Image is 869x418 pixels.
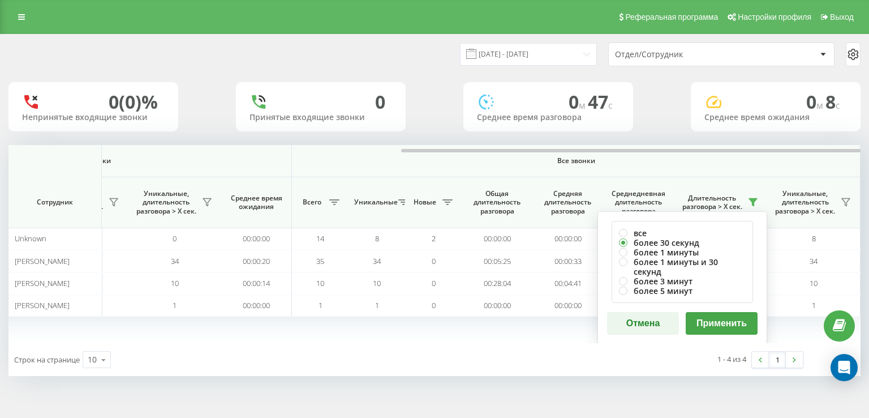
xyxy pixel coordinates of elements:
[432,233,436,244] span: 2
[375,300,379,310] span: 1
[134,189,199,216] span: Уникальные, длительность разговора > Х сек.
[830,12,854,22] span: Выход
[249,113,392,122] div: Принятые входящие звонки
[612,189,665,216] span: Среднедневная длительность разговора
[432,278,436,288] span: 0
[532,250,603,272] td: 00:00:33
[619,228,746,238] label: все
[316,278,324,288] span: 10
[541,189,595,216] span: Средняя длительность разговора
[221,295,292,317] td: 00:00:00
[812,300,816,310] span: 1
[373,278,381,288] span: 10
[625,12,718,22] span: Реферальная программа
[373,256,381,266] span: 34
[812,233,816,244] span: 8
[319,300,322,310] span: 1
[579,99,588,112] span: м
[171,256,179,266] span: 34
[432,300,436,310] span: 0
[588,89,613,114] span: 47
[432,256,436,266] span: 0
[230,194,283,211] span: Среднее время ожидания
[686,312,758,335] button: Применить
[704,113,847,122] div: Среднее время ожидания
[607,312,679,335] button: Отмена
[619,276,746,286] label: более 3 минут
[15,278,70,288] span: [PERSON_NAME]
[88,354,97,365] div: 10
[462,272,532,295] td: 00:28:04
[619,238,746,248] label: более 30 секунд
[22,113,165,122] div: Непринятые входящие звонки
[470,189,524,216] span: Общая длительность разговора
[221,250,292,272] td: 00:00:20
[18,198,92,207] span: Сотрудник
[477,113,620,122] div: Среднее время разговора
[769,352,786,368] a: 1
[173,300,177,310] span: 1
[375,233,379,244] span: 8
[14,355,80,365] span: Строк на странице
[608,99,613,112] span: c
[825,89,840,114] span: 8
[717,353,746,365] div: 1 - 4 из 4
[15,233,46,244] span: Unknown
[532,272,603,295] td: 00:04:41
[109,91,158,113] div: 0 (0)%
[810,256,818,266] span: 34
[816,99,825,112] span: м
[619,286,746,296] label: более 5 минут
[354,198,395,207] span: Уникальные
[836,99,840,112] span: c
[316,233,324,244] span: 14
[806,89,825,114] span: 0
[532,228,603,250] td: 00:00:00
[15,256,70,266] span: [PERSON_NAME]
[773,189,837,216] span: Уникальные, длительность разговора > Х сек.
[462,228,532,250] td: 00:00:00
[831,354,858,381] div: Open Intercom Messenger
[810,278,818,288] span: 10
[569,89,588,114] span: 0
[411,198,439,207] span: Новые
[615,50,750,59] div: Отдел/Сотрудник
[532,295,603,317] td: 00:00:00
[679,194,745,211] span: Длительность разговора > Х сек.
[462,250,532,272] td: 00:05:25
[298,198,326,207] span: Всего
[738,12,811,22] span: Настройки профиля
[316,256,324,266] span: 35
[325,156,827,165] span: Все звонки
[619,257,746,276] label: более 1 минуты и 30 секунд
[173,233,177,244] span: 0
[221,228,292,250] td: 00:00:00
[462,295,532,317] td: 00:00:00
[375,91,385,113] div: 0
[15,300,70,310] span: [PERSON_NAME]
[171,278,179,288] span: 10
[619,248,746,257] label: более 1 минуты
[221,272,292,295] td: 00:00:14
